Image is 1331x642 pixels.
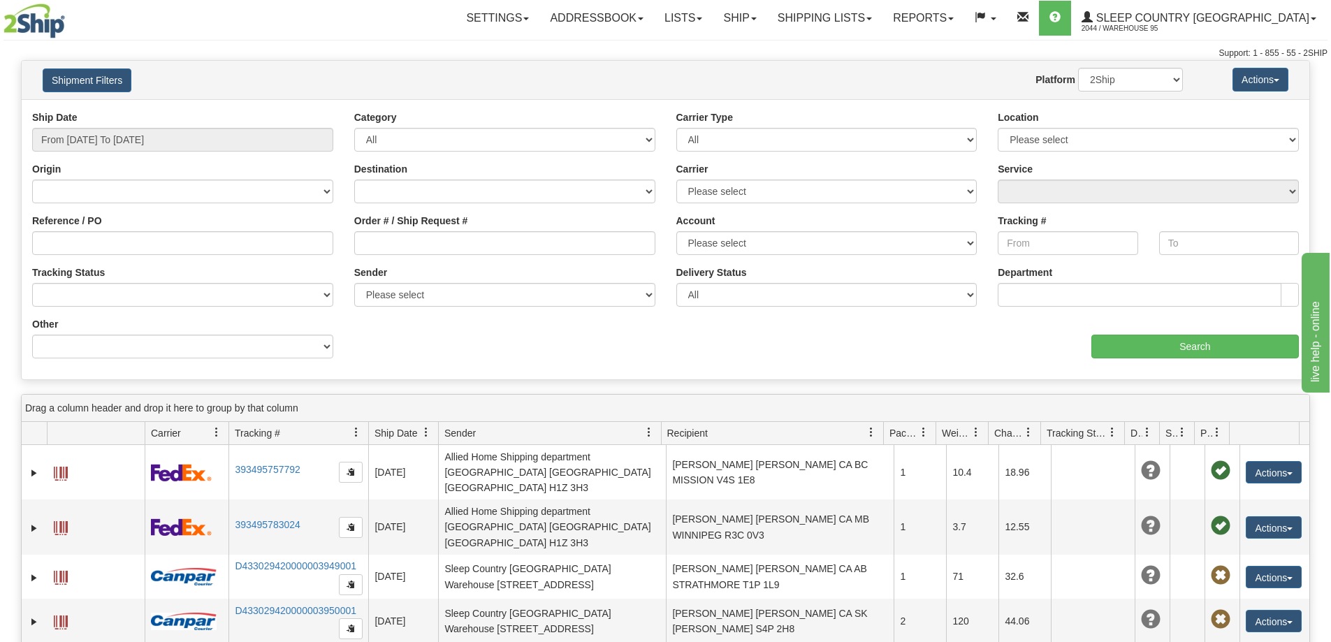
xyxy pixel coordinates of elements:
[1170,421,1194,444] a: Shipment Issues filter column settings
[3,48,1328,59] div: Support: 1 - 855 - 55 - 2SHIP
[998,265,1052,279] label: Department
[767,1,882,36] a: Shipping lists
[946,499,998,554] td: 3.7
[946,555,998,599] td: 71
[894,555,946,599] td: 1
[32,265,105,279] label: Tracking Status
[27,571,41,585] a: Expand
[1035,73,1075,87] label: Platform
[368,555,438,599] td: [DATE]
[151,613,217,630] img: 14 - Canpar
[1165,426,1177,440] span: Shipment Issues
[32,317,58,331] label: Other
[54,564,68,587] a: Label
[1135,421,1159,444] a: Delivery Status filter column settings
[1141,516,1161,536] span: Unknown
[235,519,300,530] a: 393495783024
[354,110,397,124] label: Category
[912,421,936,444] a: Packages filter column settings
[889,426,919,440] span: Packages
[1130,426,1142,440] span: Delivery Status
[151,426,181,440] span: Carrier
[10,8,129,25] div: live help - online
[27,615,41,629] a: Expand
[339,462,363,483] button: Copy to clipboard
[539,1,654,36] a: Addressbook
[666,555,894,599] td: [PERSON_NAME] [PERSON_NAME] CA AB STRATHMORE T1P 1L9
[354,214,468,228] label: Order # / Ship Request #
[27,521,41,535] a: Expand
[205,421,228,444] a: Carrier filter column settings
[1299,249,1330,392] iframe: chat widget
[151,464,212,481] img: 2 - FedEx Express®
[438,555,666,599] td: Sleep Country [GEOGRAPHIC_DATA] Warehouse [STREET_ADDRESS]
[1100,421,1124,444] a: Tracking Status filter column settings
[666,445,894,499] td: [PERSON_NAME] [PERSON_NAME] CA BC MISSION V4S 1E8
[27,466,41,480] a: Expand
[1211,461,1230,481] span: Pickup Successfully created
[637,421,661,444] a: Sender filter column settings
[339,517,363,538] button: Copy to clipboard
[1205,421,1229,444] a: Pickup Status filter column settings
[339,574,363,595] button: Copy to clipboard
[676,110,733,124] label: Carrier Type
[713,1,766,36] a: Ship
[438,445,666,499] td: Allied Home Shipping department [GEOGRAPHIC_DATA] [GEOGRAPHIC_DATA] [GEOGRAPHIC_DATA] H1Z 3H3
[54,609,68,632] a: Label
[1159,231,1299,255] input: To
[235,560,356,571] a: D433029420000003949001
[344,421,368,444] a: Tracking # filter column settings
[43,68,131,92] button: Shipment Filters
[1082,22,1186,36] span: 2044 / Warehouse 95
[1232,68,1288,92] button: Actions
[354,265,387,279] label: Sender
[894,445,946,499] td: 1
[998,231,1137,255] input: From
[1141,566,1161,585] span: Unknown
[414,421,438,444] a: Ship Date filter column settings
[22,395,1309,422] div: grid grouping header
[894,499,946,554] td: 1
[3,3,65,38] img: logo2044.jpg
[1246,461,1302,483] button: Actions
[964,421,988,444] a: Weight filter column settings
[667,426,708,440] span: Recipient
[859,421,883,444] a: Recipient filter column settings
[1246,516,1302,539] button: Actions
[998,110,1038,124] label: Location
[54,515,68,537] a: Label
[151,568,217,585] img: 14 - Canpar
[1071,1,1327,36] a: Sleep Country [GEOGRAPHIC_DATA] 2044 / Warehouse 95
[1200,426,1212,440] span: Pickup Status
[32,162,61,176] label: Origin
[998,445,1051,499] td: 18.96
[456,1,539,36] a: Settings
[1211,610,1230,629] span: Pickup Not Assigned
[444,426,476,440] span: Sender
[1091,335,1299,358] input: Search
[654,1,713,36] a: Lists
[666,499,894,554] td: [PERSON_NAME] [PERSON_NAME] CA MB WINNIPEG R3C 0V3
[1047,426,1107,440] span: Tracking Status
[994,426,1024,440] span: Charge
[32,110,78,124] label: Ship Date
[998,555,1051,599] td: 32.6
[998,499,1051,554] td: 12.55
[1093,12,1309,24] span: Sleep Country [GEOGRAPHIC_DATA]
[54,460,68,483] a: Label
[1141,461,1161,481] span: Unknown
[998,214,1046,228] label: Tracking #
[1141,610,1161,629] span: Unknown
[368,499,438,554] td: [DATE]
[339,618,363,639] button: Copy to clipboard
[151,518,212,536] img: 2 - FedEx Express®
[368,445,438,499] td: [DATE]
[882,1,964,36] a: Reports
[1246,610,1302,632] button: Actions
[1246,566,1302,588] button: Actions
[676,162,708,176] label: Carrier
[32,214,102,228] label: Reference / PO
[374,426,417,440] span: Ship Date
[676,265,747,279] label: Delivery Status
[235,426,280,440] span: Tracking #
